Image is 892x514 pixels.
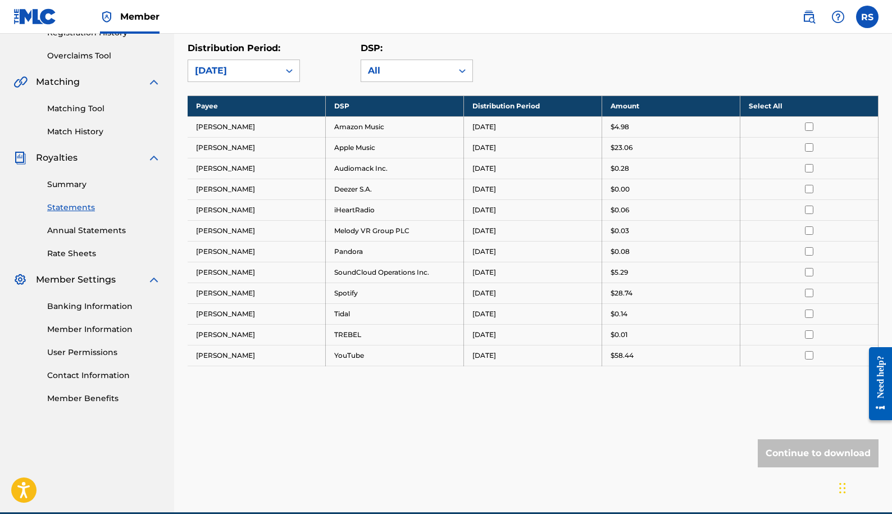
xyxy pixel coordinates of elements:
[464,158,602,179] td: [DATE]
[611,205,629,215] p: $0.06
[147,151,161,165] img: expand
[47,324,161,335] a: Member Information
[47,202,161,213] a: Statements
[611,330,627,340] p: $0.01
[13,75,28,89] img: Matching
[611,184,630,194] p: $0.00
[188,199,326,220] td: [PERSON_NAME]
[611,247,630,257] p: $0.08
[47,179,161,190] a: Summary
[326,262,464,283] td: SoundCloud Operations Inc.
[147,273,161,286] img: expand
[611,122,629,132] p: $4.98
[839,471,846,505] div: Drag
[36,151,78,165] span: Royalties
[326,137,464,158] td: Apple Music
[464,262,602,283] td: [DATE]
[611,163,629,174] p: $0.28
[100,10,113,24] img: Top Rightsholder
[802,10,816,24] img: search
[798,6,820,28] a: Public Search
[464,199,602,220] td: [DATE]
[611,143,632,153] p: $23.06
[602,95,740,116] th: Amount
[464,137,602,158] td: [DATE]
[326,303,464,324] td: Tidal
[326,199,464,220] td: iHeartRadio
[47,301,161,312] a: Banking Information
[611,351,634,361] p: $58.44
[188,95,326,116] th: Payee
[464,95,602,116] th: Distribution Period
[188,43,280,53] label: Distribution Period:
[326,345,464,366] td: YouTube
[464,116,602,137] td: [DATE]
[188,137,326,158] td: [PERSON_NAME]
[188,158,326,179] td: [PERSON_NAME]
[464,241,602,262] td: [DATE]
[47,225,161,236] a: Annual Statements
[611,267,628,278] p: $5.29
[326,95,464,116] th: DSP
[611,309,627,319] p: $0.14
[188,116,326,137] td: [PERSON_NAME]
[47,393,161,404] a: Member Benefits
[188,283,326,303] td: [PERSON_NAME]
[464,345,602,366] td: [DATE]
[47,370,161,381] a: Contact Information
[326,116,464,137] td: Amazon Music
[36,75,80,89] span: Matching
[326,241,464,262] td: Pandora
[47,103,161,115] a: Matching Tool
[326,158,464,179] td: Audiomack Inc.
[831,10,845,24] img: help
[326,283,464,303] td: Spotify
[827,6,849,28] div: Help
[188,303,326,324] td: [PERSON_NAME]
[368,64,445,78] div: All
[188,179,326,199] td: [PERSON_NAME]
[188,345,326,366] td: [PERSON_NAME]
[195,64,272,78] div: [DATE]
[361,43,383,53] label: DSP:
[120,10,160,23] span: Member
[611,288,632,298] p: $28.74
[47,347,161,358] a: User Permissions
[836,460,892,514] iframe: Chat Widget
[188,241,326,262] td: [PERSON_NAME]
[47,50,161,62] a: Overclaims Tool
[36,273,116,286] span: Member Settings
[856,6,879,28] div: User Menu
[464,179,602,199] td: [DATE]
[47,126,161,138] a: Match History
[13,151,27,165] img: Royalties
[13,8,57,25] img: MLC Logo
[188,220,326,241] td: [PERSON_NAME]
[326,220,464,241] td: Melody VR Group PLC
[740,95,879,116] th: Select All
[464,220,602,241] td: [DATE]
[326,324,464,345] td: TREBEL
[326,179,464,199] td: Deezer S.A.
[611,226,629,236] p: $0.03
[13,273,27,286] img: Member Settings
[147,75,161,89] img: expand
[861,339,892,429] iframe: Resource Center
[464,303,602,324] td: [DATE]
[188,324,326,345] td: [PERSON_NAME]
[47,248,161,260] a: Rate Sheets
[464,283,602,303] td: [DATE]
[464,324,602,345] td: [DATE]
[188,262,326,283] td: [PERSON_NAME]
